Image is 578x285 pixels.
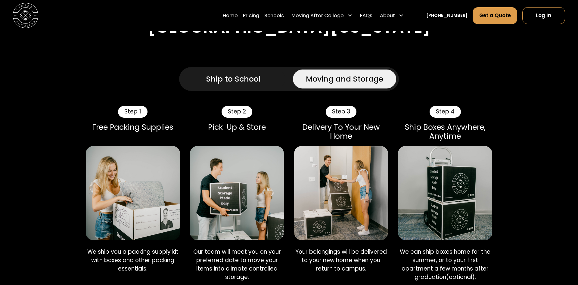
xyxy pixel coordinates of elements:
[264,7,284,24] a: Schools
[13,3,38,28] a: home
[306,73,383,85] div: Moving and Storage
[294,248,388,273] p: Your belongings will be delivered to your new home when you return to campus.
[398,123,492,141] div: Ship Boxes Anywhere, Anytime
[522,7,565,24] a: Log In
[190,248,284,282] p: Our team will meet you on your preferred date to move your items into climate controlled storage.
[378,7,406,24] div: About
[190,146,284,240] img: Storage Scholars pick up.
[291,12,344,20] div: Moving After College
[289,7,355,24] div: Moving After College
[426,12,468,19] a: [PHONE_NUMBER]
[86,146,180,240] img: Packing a Storage Scholars box.
[294,146,388,240] img: Storage Scholars delivery.
[86,248,180,273] p: We ship you a packing supply kit with boxes and other packing essentials.
[360,7,372,24] a: FAQs
[13,3,38,28] img: Storage Scholars main logo
[190,123,284,132] div: Pick-Up & Store
[243,7,259,24] a: Pricing
[118,106,148,118] div: Step 1
[473,7,517,24] a: Get a Quote
[398,146,492,240] img: Shipping Storage Scholars boxes.
[223,7,238,24] a: Home
[326,106,356,118] div: Step 3
[398,248,492,282] p: We can ship boxes home for the summer, or to your first apartment a few months after graduation(o...
[206,73,261,85] div: Ship to School
[86,123,180,132] div: Free Packing Supplies
[430,106,461,118] div: Step 4
[222,106,252,118] div: Step 2
[148,17,430,37] h2: [GEOGRAPHIC_DATA][US_STATE]
[380,12,395,20] div: About
[294,123,388,141] div: Delivery To Your New Home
